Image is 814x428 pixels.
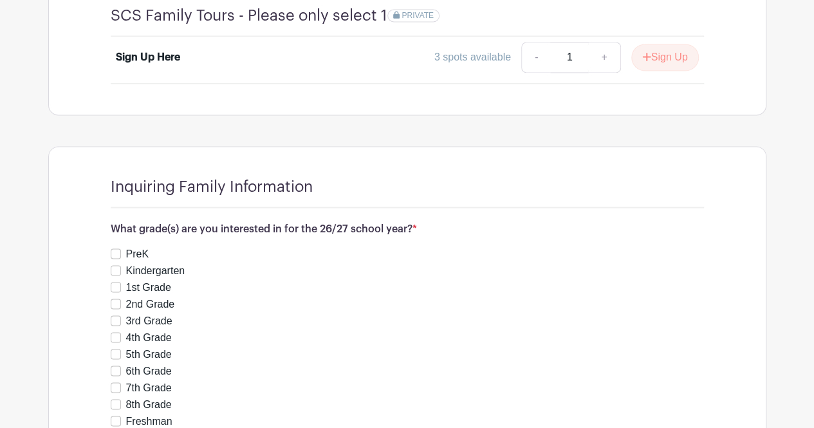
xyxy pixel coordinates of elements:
label: 1st Grade [126,279,171,295]
a: - [521,42,551,73]
label: 7th Grade [126,380,172,395]
h4: Inquiring Family Information [111,178,313,196]
span: PRIVATE [402,11,434,20]
label: 6th Grade [126,363,172,378]
h4: SCS Family Tours - Please only select 1 [111,6,387,25]
label: 2nd Grade [126,296,175,312]
button: Sign Up [631,44,699,71]
div: Sign Up Here [116,50,180,65]
label: 4th Grade [126,330,172,345]
label: Kindergarten [126,263,185,278]
label: 5th Grade [126,346,172,362]
h6: What grade(s) are you interested in for the 26/27 school year? [111,223,704,236]
div: 3 spots available [434,50,511,65]
a: + [588,42,620,73]
label: 3rd Grade [126,313,172,328]
label: PreK [126,246,149,261]
label: 8th Grade [126,396,172,412]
